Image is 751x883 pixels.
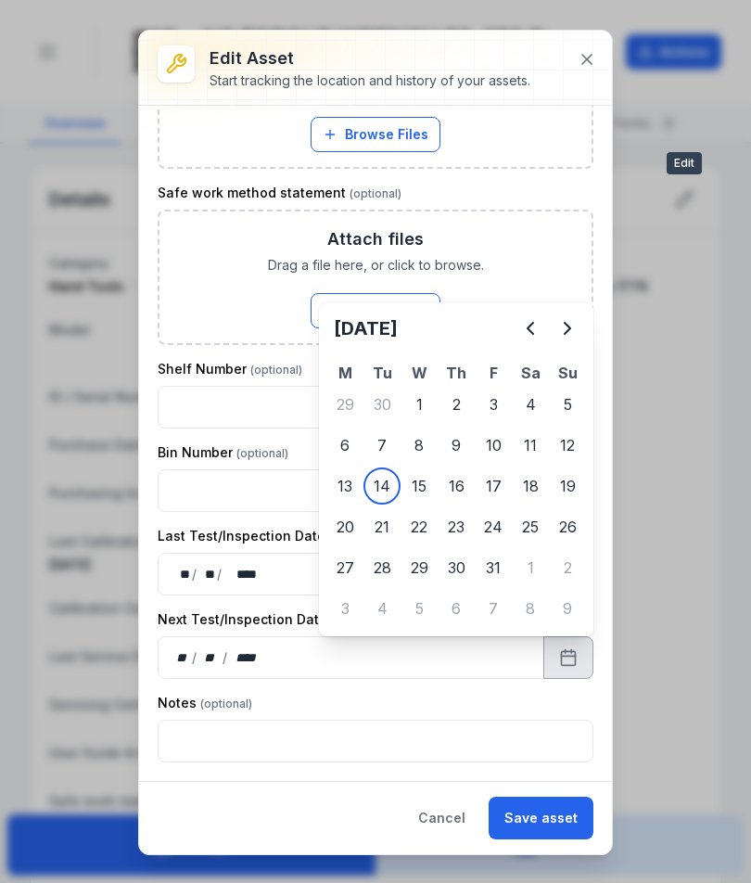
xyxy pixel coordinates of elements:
[512,590,549,627] div: Saturday 8 November 2025
[173,648,192,667] div: day,
[401,427,438,464] div: 8
[512,427,549,464] div: 11
[475,467,512,505] div: 17
[198,565,217,583] div: month,
[667,152,702,174] span: Edit
[268,256,484,275] span: Drag a file here, or click to browse.
[326,362,586,629] table: October 2025
[549,310,586,347] button: Next
[401,549,438,586] div: Wednesday 29 October 2025
[475,549,512,586] div: Friday 31 October 2025
[512,427,549,464] div: Saturday 11 October 2025
[475,386,512,423] div: Friday 3 October 2025
[363,362,401,384] th: Tu
[363,549,401,586] div: 28
[210,71,530,90] div: Start tracking the location and history of your assets.
[512,508,549,545] div: Saturday 25 October 2025
[326,310,586,629] div: October 2025
[326,549,363,586] div: Monday 27 October 2025
[401,467,438,505] div: Wednesday 15 October 2025
[363,508,401,545] div: 21
[229,648,263,667] div: year,
[363,508,401,545] div: Tuesday 21 October 2025
[475,508,512,545] div: 24
[401,386,438,423] div: 1
[326,508,363,545] div: 20
[363,467,401,505] div: Today, Tuesday 14 October 2025
[549,508,586,545] div: Sunday 26 October 2025
[210,45,530,71] h3: Edit asset
[475,508,512,545] div: Friday 24 October 2025
[512,386,549,423] div: 4
[363,549,401,586] div: Tuesday 28 October 2025
[438,590,475,627] div: Thursday 6 November 2025
[327,226,424,252] h3: Attach files
[311,293,440,328] button: Browse Files
[512,549,549,586] div: 1
[475,549,512,586] div: 31
[326,427,363,464] div: Monday 6 October 2025
[543,636,593,679] button: Calendar
[326,467,363,505] div: Monday 13 October 2025
[512,467,549,505] div: 18
[363,590,401,627] div: Tuesday 4 November 2025
[549,549,586,586] div: Sunday 2 November 2025
[549,427,586,464] div: 12
[192,565,198,583] div: /
[512,362,549,384] th: Sa
[438,362,475,384] th: Th
[401,590,438,627] div: 5
[158,527,381,545] label: Last Test/Inspection Date
[158,360,302,378] label: Shelf Number
[512,590,549,627] div: 8
[438,467,475,505] div: Thursday 16 October 2025
[512,467,549,505] div: Saturday 18 October 2025
[489,797,593,839] button: Save asset
[438,386,475,423] div: Thursday 2 October 2025
[401,467,438,505] div: 15
[549,362,586,384] th: Su
[512,549,549,586] div: Saturday 1 November 2025
[438,590,475,627] div: 6
[363,386,401,423] div: Tuesday 30 September 2025
[549,467,586,505] div: 19
[438,549,475,586] div: 30
[173,565,192,583] div: day,
[326,467,363,505] div: 13
[475,590,512,627] div: 7
[326,386,363,423] div: 29
[549,549,586,586] div: 2
[363,590,401,627] div: 4
[363,427,401,464] div: Tuesday 7 October 2025
[326,427,363,464] div: 6
[475,427,512,464] div: Friday 10 October 2025
[438,467,475,505] div: 16
[549,386,586,423] div: Sunday 5 October 2025
[475,427,512,464] div: 10
[326,590,363,627] div: Monday 3 November 2025
[512,508,549,545] div: 25
[401,508,438,545] div: Wednesday 22 October 2025
[401,362,438,384] th: W
[475,362,512,384] th: F
[549,427,586,464] div: Sunday 12 October 2025
[326,590,363,627] div: 3
[549,508,586,545] div: 26
[475,590,512,627] div: Friday 7 November 2025
[326,549,363,586] div: 27
[158,184,401,202] label: Safe work method statement
[198,648,223,667] div: month,
[401,386,438,423] div: Wednesday 1 October 2025
[401,508,438,545] div: 22
[549,467,586,505] div: Sunday 19 October 2025
[438,386,475,423] div: 2
[158,694,252,712] label: Notes
[402,797,481,839] button: Cancel
[438,427,475,464] div: 9
[158,610,383,629] label: Next Test/Inspection Date
[363,386,401,423] div: 30
[326,362,363,384] th: M
[549,386,586,423] div: 5
[326,386,363,423] div: Monday 29 September 2025
[549,590,586,627] div: Sunday 9 November 2025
